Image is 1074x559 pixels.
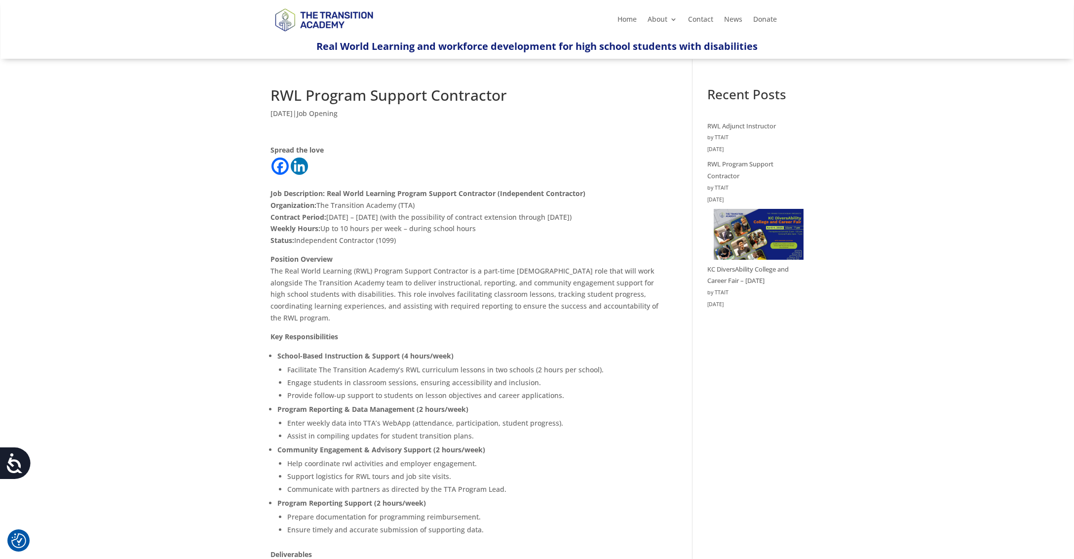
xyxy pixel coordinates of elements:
[287,457,663,470] li: Help coordinate rwl activities and employer engagement.
[270,30,377,39] a: Logo-Noticias
[270,332,338,341] strong: Key Responsibilities
[287,430,663,442] li: Assist in compiling updates for student transition plans.
[724,16,742,27] a: News
[287,389,663,402] li: Provide follow-up support to students on lesson objectives and career applications.
[707,144,804,156] time: [DATE]
[270,224,320,233] strong: Weekly Hours:
[11,533,26,548] img: Revisit consent button
[270,109,293,118] span: [DATE]
[270,144,663,156] div: Spread the love
[707,265,789,285] a: KC DiversAbility College and Career Fair – [DATE]
[707,121,776,130] a: RWL Adjunct Instructor
[270,550,312,559] strong: Deliverables
[270,88,663,108] h1: RWL Program Support Contractor
[287,483,663,496] li: Communicate with partners as directed by the TTA Program Lead.
[707,160,773,180] a: RWL Program Support Contractor
[287,523,663,536] li: Ensure timely and accurate submission of supporting data.
[707,182,804,194] div: by TTAIT
[271,158,289,175] a: Facebook
[277,404,468,414] strong: Program Reporting & Data Management (2 hours/week)
[287,470,663,483] li: Support logistics for RWL tours and job site visits.
[270,212,326,222] strong: Contract Period:
[707,132,804,144] div: by TTAIT
[287,511,663,523] li: Prepare documentation for programming reimbursement.
[287,363,663,376] li: Facilitate The Transition Academy’s RWL curriculum lessons in two schools (2 hours per school).
[270,236,294,245] strong: Status:
[277,351,454,360] strong: School-Based Instruction & Support (4 hours/week)
[277,445,485,454] strong: Community Engagement & Advisory Support (2 hours/week)
[270,2,377,37] img: TTA Brand_TTA Primary Logo_Horizontal_Light BG
[270,176,663,253] p: The Transition Academy (TTA) [DATE] – [DATE] (with the possibility of contract extension through ...
[11,533,26,548] button: Cookie Settings
[277,498,426,508] strong: Program Reporting Support (2 hours/week)
[270,189,585,210] strong: Job Description: Real World Learning Program Support Contractor (Independent Contractor) Organiza...
[753,16,777,27] a: Donate
[688,16,713,27] a: Contact
[297,109,338,118] a: Job Opening
[707,299,804,311] time: [DATE]
[707,194,804,206] time: [DATE]
[287,417,663,430] li: Enter weekly data into TTA’s WebApp (attendance, participation, student progress).
[287,376,663,389] li: Engage students in classroom sessions, ensuring accessibility and inclusion.
[270,253,663,331] p: The Real World Learning (RWL) Program Support Contractor is a part-time [DEMOGRAPHIC_DATA] role t...
[707,287,804,299] div: by TTAIT
[270,254,333,264] strong: Position Overview
[707,88,804,106] h2: Recent Posts
[270,108,663,127] p: |
[316,40,758,53] span: Real World Learning and workforce development for high school students with disabilities
[291,158,308,175] a: Linkedin
[648,16,677,27] a: About
[617,16,637,27] a: Home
